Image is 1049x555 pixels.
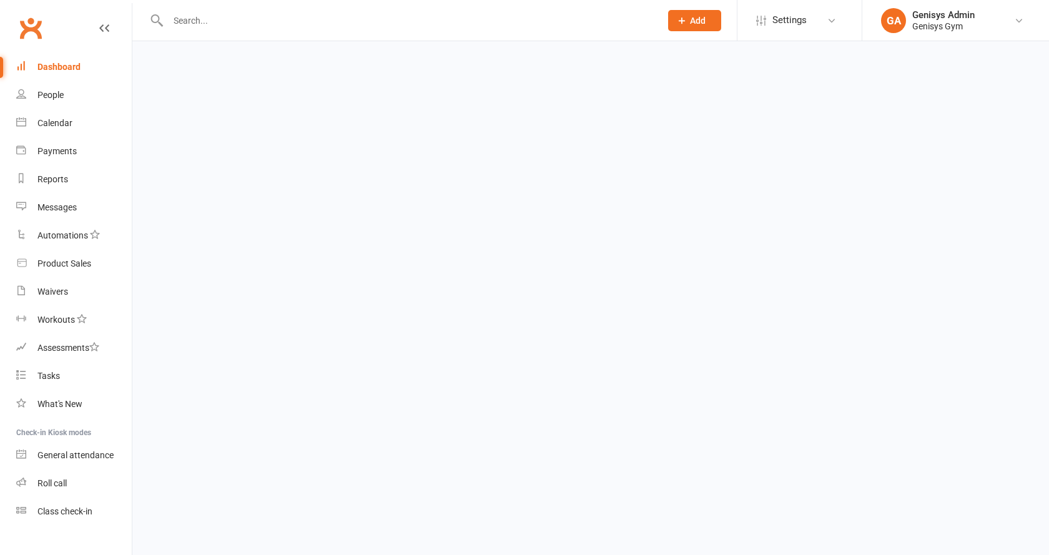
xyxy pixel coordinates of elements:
[16,222,132,250] a: Automations
[16,194,132,222] a: Messages
[16,441,132,469] a: General attendance kiosk mode
[16,334,132,362] a: Assessments
[690,16,706,26] span: Add
[16,390,132,418] a: What's New
[668,10,721,31] button: Add
[37,399,82,409] div: What's New
[16,362,132,390] a: Tasks
[881,8,906,33] div: GA
[37,146,77,156] div: Payments
[37,343,99,353] div: Assessments
[37,287,68,297] div: Waivers
[37,90,64,100] div: People
[164,12,652,29] input: Search...
[16,469,132,498] a: Roll call
[37,174,68,184] div: Reports
[37,202,77,212] div: Messages
[16,165,132,194] a: Reports
[37,478,67,488] div: Roll call
[16,306,132,334] a: Workouts
[912,9,975,21] div: Genisys Admin
[16,81,132,109] a: People
[37,315,75,325] div: Workouts
[772,6,807,34] span: Settings
[37,258,91,268] div: Product Sales
[37,230,88,240] div: Automations
[37,62,81,72] div: Dashboard
[16,53,132,81] a: Dashboard
[16,498,132,526] a: Class kiosk mode
[37,371,60,381] div: Tasks
[912,21,975,32] div: Genisys Gym
[15,12,46,44] a: Clubworx
[37,450,114,460] div: General attendance
[16,137,132,165] a: Payments
[16,278,132,306] a: Waivers
[37,506,92,516] div: Class check-in
[16,250,132,278] a: Product Sales
[16,109,132,137] a: Calendar
[37,118,72,128] div: Calendar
